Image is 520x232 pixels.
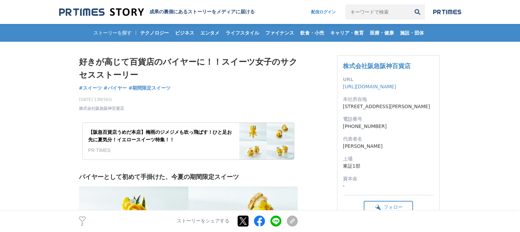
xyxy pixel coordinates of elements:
[433,9,461,15] img: prtimes
[223,24,262,42] a: ライフスタイル
[149,9,255,15] h2: 成果の裏側にあるストーリーをメディアに届ける
[328,30,366,36] span: キャリア・教育
[177,218,229,224] p: ストーリーをシェアする
[129,85,171,92] a: #期間限定スイーツ
[79,85,102,92] a: #スイーツ
[367,30,397,36] span: 医療・健康
[367,24,397,42] a: 医療・健康
[79,173,239,180] strong: バイヤーとして初めて手掛けた、今夏の期間限定スイーツ
[263,24,297,42] a: ファイナンス
[223,30,262,36] span: ライフスタイル
[88,128,234,144] div: 【阪急百貨店うめだ本店】梅雨のジメジメも吹っ飛ばす！ひと足お先に夏気分！イエロースイーツ特集！！
[343,182,434,190] dd: -
[397,24,427,42] a: 施設・団体
[297,30,327,36] span: 飲食・小売
[343,123,434,130] dd: [PHONE_NUMBER]
[88,146,234,154] div: PR TIMES
[297,24,327,42] a: 飲食・小売
[104,85,127,92] a: #バイヤー
[263,30,297,36] span: ファイナンス
[79,96,124,103] span: [DATE] 13時56分
[343,96,434,103] dt: 本社所在地
[343,175,434,182] dt: 資本金
[343,62,411,69] a: 株式会社阪急阪神百貨店
[79,223,86,226] p: 2
[129,85,171,91] span: #期間限定スイーツ
[345,4,410,20] input: キーワードで検索
[198,30,222,36] span: エンタメ
[364,201,413,214] button: フォロー
[343,76,434,83] dt: URL
[104,85,127,91] span: #バイヤー
[59,8,255,17] a: 成果の裏側にあるストーリーをメディアに届ける 成果の裏側にあるストーリーをメディアに届ける
[328,24,366,42] a: キャリア・教育
[343,143,434,150] dd: [PERSON_NAME]
[343,136,434,143] dt: 代表者名
[343,155,434,163] dt: 上場
[79,55,298,82] h1: 好きが高じて百貨店のバイヤーに！！スイーツ女子のサクセスストーリー
[137,30,172,36] span: テクノロジー
[137,24,172,42] a: テクノロジー
[410,4,425,20] button: 検索
[343,103,434,110] dd: [STREET_ADDRESS][PERSON_NAME]
[198,24,222,42] a: エンタメ
[79,105,124,112] a: 株式会社阪急阪神百貨店
[343,84,396,89] a: [URL][DOMAIN_NAME]
[304,4,343,20] a: 配信ログイン
[172,24,197,42] a: ビジネス
[343,116,434,123] dt: 電話番号
[59,8,144,17] img: 成果の裏側にあるストーリーをメディアに届ける
[82,123,294,160] a: 【阪急百貨店うめだ本店】梅雨のジメジメも吹っ飛ばす！ひと足お先に夏気分！イエロースイーツ特集！！PR TIMES
[397,30,427,36] span: 施設・団体
[172,30,197,36] span: ビジネス
[79,85,102,91] span: #スイーツ
[343,163,434,170] dd: 東証1部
